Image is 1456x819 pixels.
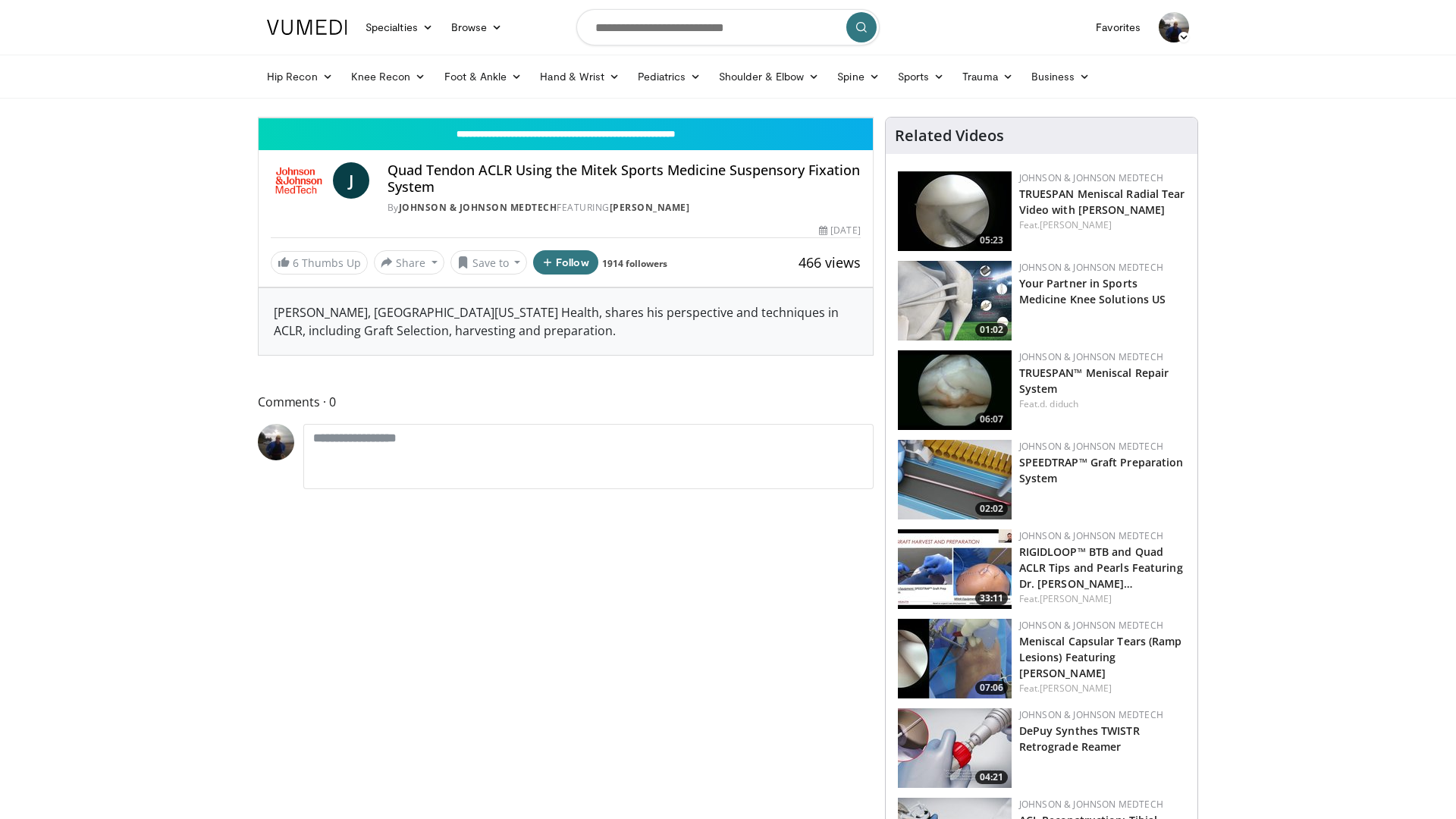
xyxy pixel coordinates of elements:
[1019,397,1185,411] div: Feat.
[435,61,532,92] a: Foot & Ankle
[898,350,1012,430] img: e42d750b-549a-4175-9691-fdba1d7a6a0f.150x105_q85_crop-smart_upscale.jpg
[975,770,1008,784] span: 04:21
[271,162,327,199] img: Johnson & Johnson MedTech
[1019,187,1185,217] a: TRUESPAN Meniscal Radial Tear Video with [PERSON_NAME]
[1019,455,1184,485] a: SPEEDTRAP™ Graft Preparation System
[1019,171,1163,184] a: Johnson & Johnson MedTech
[258,392,874,412] span: Comments 0
[1019,682,1185,695] div: Feat.
[975,413,1008,426] span: 06:07
[333,162,369,199] a: J
[1019,592,1185,606] div: Feat.
[898,529,1012,609] a: 33:11
[975,502,1008,516] span: 02:02
[898,440,1012,519] img: a46a2fe1-2704-4a9e-acc3-1c278068f6c4.150x105_q85_crop-smart_upscale.jpg
[1019,350,1163,363] a: Johnson & Johnson MedTech
[898,619,1012,698] a: 07:06
[388,162,861,195] h4: Quad Tendon ACLR Using the Mitek Sports Medicine Suspensory Fixation System
[898,440,1012,519] a: 02:02
[898,619,1012,698] img: 0c02c3d5-dde0-442f-bbc0-cf861f5c30d7.150x105_q85_crop-smart_upscale.jpg
[898,529,1012,609] img: 4bc3a03c-f47c-4100-84fa-650097507746.150x105_q85_crop-smart_upscale.jpg
[898,350,1012,430] a: 06:07
[531,61,629,92] a: Hand & Wrist
[898,171,1012,251] img: a9cbc79c-1ae4-425c-82e8-d1f73baa128b.150x105_q85_crop-smart_upscale.jpg
[602,257,667,270] a: 1914 followers
[898,261,1012,340] a: 01:02
[258,424,294,460] img: Avatar
[259,288,873,355] div: [PERSON_NAME], [GEOGRAPHIC_DATA][US_STATE] Health, shares his perspective and techniques in ACLR,...
[342,61,435,92] a: Knee Recon
[356,12,442,42] a: Specialties
[898,171,1012,251] a: 05:23
[271,251,368,275] a: 6 Thumbs Up
[828,61,888,92] a: Spine
[1019,366,1169,396] a: TRUESPAN™ Meniscal Repair System
[1159,12,1189,42] img: Avatar
[1019,708,1163,721] a: Johnson & Johnson MedTech
[1040,397,1078,410] a: d. diduch
[399,201,557,214] a: Johnson & Johnson MedTech
[1019,440,1163,453] a: Johnson & Johnson MedTech
[1087,12,1150,42] a: Favorites
[799,253,861,271] span: 466 views
[259,118,873,118] video-js: Video Player
[975,234,1008,247] span: 05:23
[898,708,1012,788] a: 04:21
[1019,218,1185,232] div: Feat.
[898,708,1012,788] img: 62274247-50be-46f1-863e-89caa7806205.150x105_q85_crop-smart_upscale.jpg
[450,250,528,275] button: Save to
[388,201,861,215] div: By FEATURING
[895,127,1004,145] h4: Related Videos
[1022,61,1100,92] a: Business
[533,250,598,275] button: Follow
[442,12,512,42] a: Browse
[576,9,880,45] input: Search topics, interventions
[1019,723,1140,754] a: DePuy Synthes TWISTR Retrograde Reamer
[1019,276,1166,306] a: Your Partner in Sports Medicine Knee Solutions US
[293,256,299,270] span: 6
[898,261,1012,340] img: 0543fda4-7acd-4b5c-b055-3730b7e439d4.150x105_q85_crop-smart_upscale.jpg
[819,224,860,237] div: [DATE]
[975,681,1008,695] span: 07:06
[889,61,954,92] a: Sports
[610,201,690,214] a: [PERSON_NAME]
[975,591,1008,605] span: 33:11
[1040,592,1112,605] a: [PERSON_NAME]
[1019,634,1182,680] a: Meniscal Capsular Tears (Ramp Lesions) Featuring [PERSON_NAME]
[1019,544,1183,591] a: RIGIDLOOP™ BTB and Quad ACLR Tips and Pearls Featuring Dr. [PERSON_NAME]…
[258,61,342,92] a: Hip Recon
[267,20,347,35] img: VuMedi Logo
[1040,682,1112,695] a: [PERSON_NAME]
[710,61,828,92] a: Shoulder & Elbow
[1019,619,1163,632] a: Johnson & Johnson MedTech
[1019,798,1163,811] a: Johnson & Johnson MedTech
[1019,261,1163,274] a: Johnson & Johnson MedTech
[953,61,1022,92] a: Trauma
[374,250,444,275] button: Share
[1019,529,1163,542] a: Johnson & Johnson MedTech
[1040,218,1112,231] a: [PERSON_NAME]
[629,61,710,92] a: Pediatrics
[975,323,1008,337] span: 01:02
